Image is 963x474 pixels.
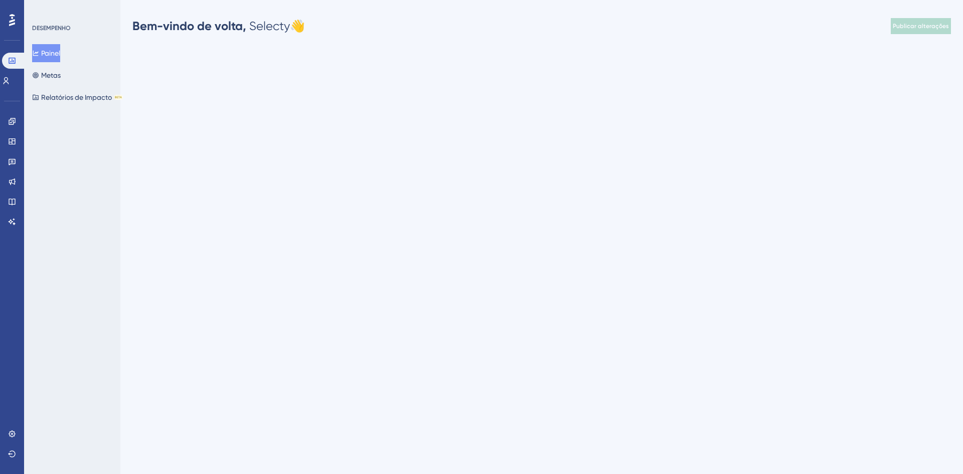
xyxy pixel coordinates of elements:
[32,66,61,84] button: Metas
[32,25,71,32] font: DESEMPENHO
[132,19,246,33] font: Bem-vindo de volta,
[32,44,60,62] button: Painel
[32,88,123,106] button: Relatórios de ImpactoBETA
[891,18,951,34] button: Publicar alterações
[41,71,61,79] font: Metas
[41,93,112,101] font: Relatórios de Impacto
[290,19,305,33] font: 👋
[115,95,122,99] font: BETA
[41,49,60,57] font: Painel
[893,23,949,30] font: Publicar alterações
[249,19,290,33] font: Selecty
